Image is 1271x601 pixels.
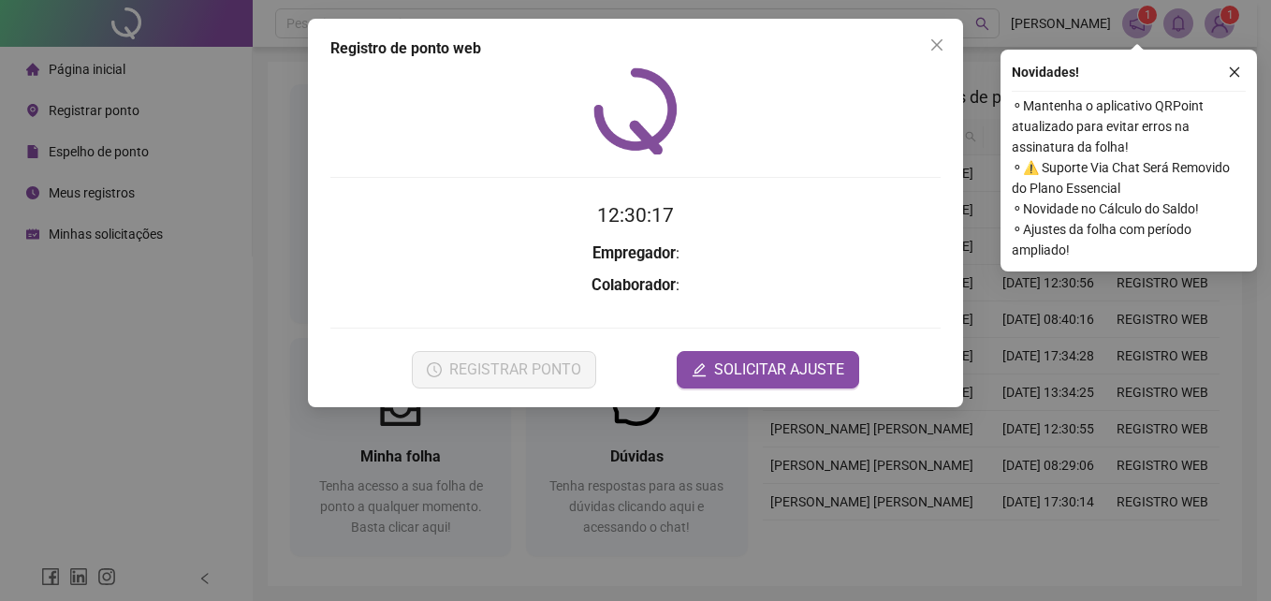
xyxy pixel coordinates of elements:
[714,359,844,381] span: SOLICITAR AJUSTE
[1012,95,1246,157] span: ⚬ Mantenha o aplicativo QRPoint atualizado para evitar erros na assinatura da folha!
[412,351,596,388] button: REGISTRAR PONTO
[593,67,678,154] img: QRPoint
[592,244,676,262] strong: Empregador
[677,351,859,388] button: editSOLICITAR AJUSTE
[1012,157,1246,198] span: ⚬ ⚠️ Suporte Via Chat Será Removido do Plano Essencial
[929,37,944,52] span: close
[922,30,952,60] button: Close
[1012,219,1246,260] span: ⚬ Ajustes da folha com período ampliado!
[1012,62,1079,82] span: Novidades !
[330,273,941,298] h3: :
[330,242,941,266] h3: :
[1228,66,1241,79] span: close
[597,204,674,227] time: 12:30:17
[1012,198,1246,219] span: ⚬ Novidade no Cálculo do Saldo!
[692,362,707,377] span: edit
[592,276,676,294] strong: Colaborador
[330,37,941,60] div: Registro de ponto web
